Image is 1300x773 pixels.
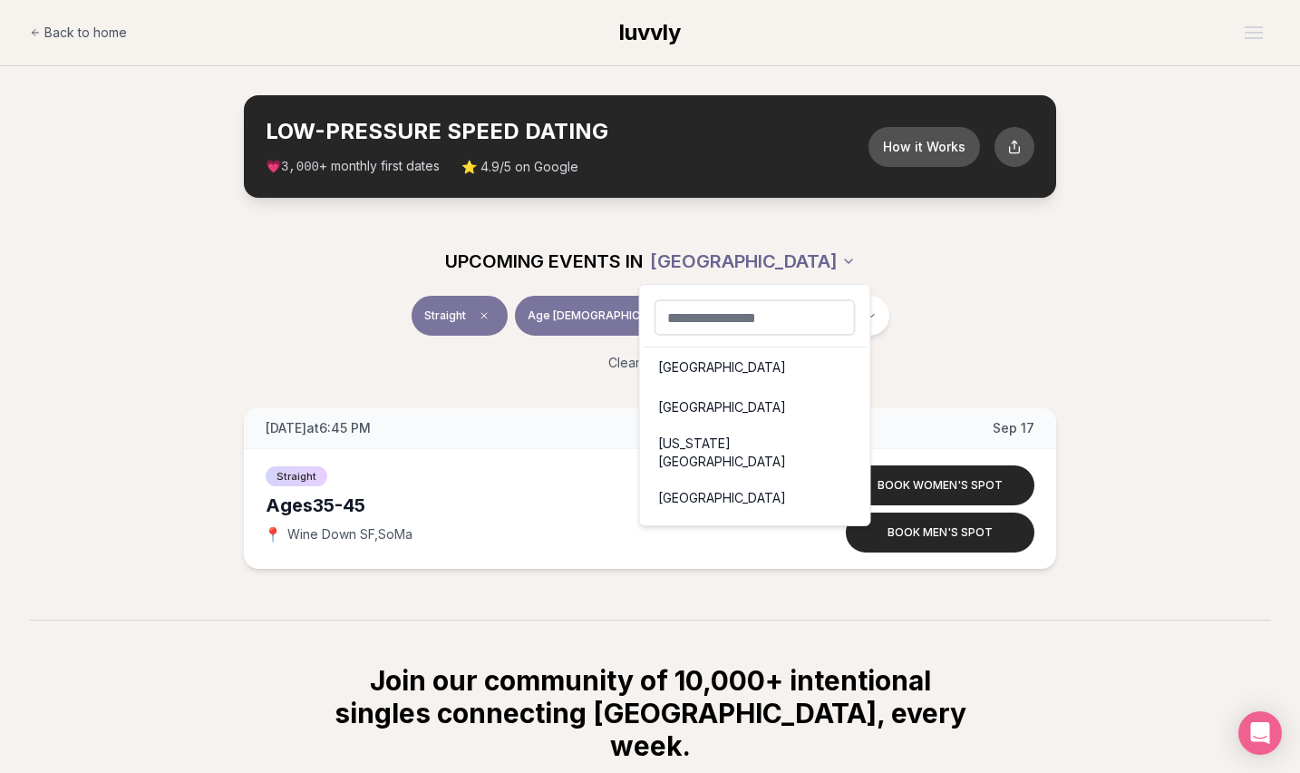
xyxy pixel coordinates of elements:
div: [GEOGRAPHIC_DATA] [639,284,871,526]
div: [US_STATE][GEOGRAPHIC_DATA] [644,427,867,478]
div: [US_STATE], D.C. [644,518,867,558]
div: [GEOGRAPHIC_DATA] [644,387,867,427]
div: [GEOGRAPHIC_DATA] [644,347,867,387]
div: [GEOGRAPHIC_DATA] [644,478,867,518]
